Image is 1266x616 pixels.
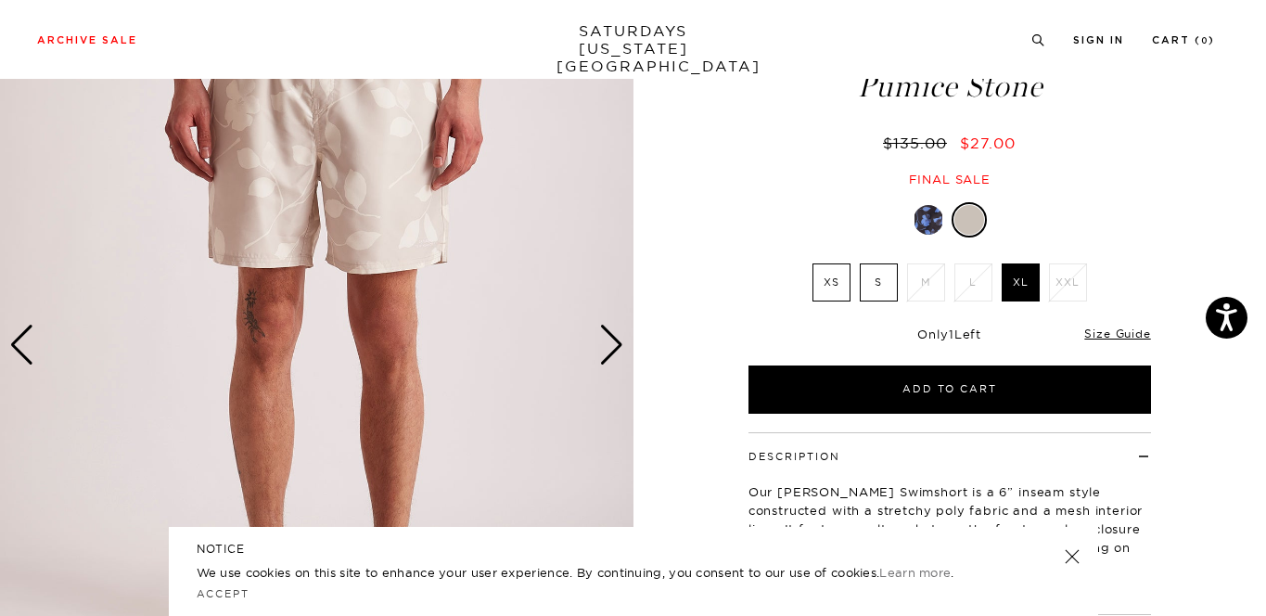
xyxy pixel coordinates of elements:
[746,172,1154,187] div: Final sale
[197,563,1004,582] p: We use cookies on this site to enhance your user experience. By continuing, you consent to our us...
[1073,35,1124,45] a: Sign In
[746,6,1154,102] h1: [PERSON_NAME] Impressions Swim Shorts
[812,263,850,302] label: XS
[748,366,1151,414] button: Add to Cart
[197,587,250,600] a: Accept
[949,327,954,341] span: 1
[9,325,34,366] div: Previous slide
[197,541,1070,558] h5: NOTICE
[860,263,898,302] label: S
[748,482,1151,594] p: Our [PERSON_NAME] Swimshort is a 6” inseam style constructed with a stretchy poly fabric and a me...
[883,134,954,152] del: $135.00
[879,565,951,580] a: Learn more
[1201,37,1208,45] small: 0
[1002,263,1040,302] label: XL
[748,327,1151,342] div: Only Left
[1152,35,1215,45] a: Cart (0)
[556,22,710,75] a: SATURDAYS[US_STATE][GEOGRAPHIC_DATA]
[746,71,1154,102] span: Pumice Stone
[960,134,1016,152] span: $27.00
[748,452,840,462] button: Description
[37,35,137,45] a: Archive Sale
[599,325,624,366] div: Next slide
[1084,327,1150,340] a: Size Guide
